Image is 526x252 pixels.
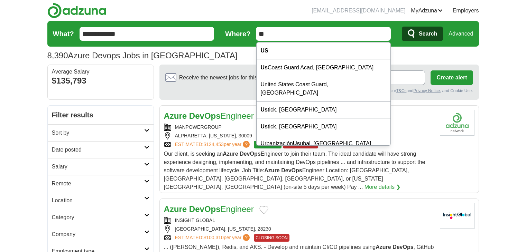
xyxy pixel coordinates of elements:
div: ALPHARETTA, [US_STATE], 30009 [164,132,434,139]
div: United States Coast Guard, [GEOGRAPHIC_DATA] [257,76,391,101]
strong: Azure [223,151,238,157]
div: MANPOWERGROUP [164,124,434,131]
a: MyAdzuna [411,7,443,15]
span: $100,310 [203,235,223,240]
h2: Location [52,196,144,205]
strong: Azure [164,204,187,214]
a: Company [48,226,154,243]
strong: Us [293,140,300,146]
strong: DevOps [189,111,221,120]
h2: Remote [52,180,144,188]
strong: DevOps [281,167,302,173]
a: Azure DevOpsEngineer [164,204,254,214]
strong: US [261,48,268,54]
a: Employers [453,7,479,15]
h2: Sort by [52,129,144,137]
h2: Company [52,230,144,239]
button: Add to favorite jobs [259,206,268,214]
span: Search [419,27,437,41]
span: Our client, is seeking an Engineer to join their team. The ideal candidate will have strong exper... [164,151,425,190]
a: More details ❯ [364,183,401,191]
span: ? [243,234,250,241]
div: tick, [GEOGRAPHIC_DATA] [257,101,391,118]
span: Receive the newest jobs for this search : [179,74,297,82]
strong: Us [261,65,268,70]
div: $135,793 [52,75,149,87]
button: Search [402,27,443,41]
a: Advanced [449,27,473,41]
h2: Date posted [52,146,144,154]
a: ESTIMATED:$124,453per year? [175,141,251,148]
strong: DevOps [393,244,413,250]
strong: Us [261,124,268,129]
img: Company logo [440,110,474,136]
a: Privacy Notice [413,88,440,93]
span: $124,453 [203,142,223,147]
strong: Azure [376,244,391,250]
h2: Filter results [48,106,154,124]
strong: DevOps [240,151,260,157]
a: Date posted [48,141,154,158]
strong: Azure [264,167,279,173]
a: Salary [48,158,154,175]
button: Create alert [431,70,473,85]
a: Category [48,209,154,226]
a: ESTIMATED:$100,310per year? [175,234,251,242]
h2: Salary [52,163,144,171]
h1: Azure Devops Jobs in [GEOGRAPHIC_DATA] [47,51,238,60]
div: Coast Guard Acad, [GEOGRAPHIC_DATA] [257,59,391,76]
div: tick, [GEOGRAPHIC_DATA] [257,118,391,135]
a: Azure DevOpsEngineer [164,111,254,120]
strong: Us [261,107,268,113]
div: Average Salary [52,69,149,75]
span: TOP MATCH [254,141,281,148]
a: T&Cs [396,88,406,93]
a: Location [48,192,154,209]
label: What? [53,29,74,39]
div: [GEOGRAPHIC_DATA], [US_STATE], 28230 [164,225,434,233]
h2: Category [52,213,144,222]
span: ? [243,141,250,148]
span: 8,390 [47,49,68,62]
strong: Azure [164,111,187,120]
a: Sort by [48,124,154,141]
a: INSIGHT GLOBAL [175,217,215,223]
a: Remote [48,175,154,192]
div: By creating an alert, you agree to our and , and Cookie Use. [165,88,473,94]
img: Insight Global logo [440,203,474,229]
li: [EMAIL_ADDRESS][DOMAIN_NAME] [312,7,405,15]
span: CLOSING SOON [254,234,289,242]
label: Where? [225,29,250,39]
div: Urbanización ubal, [GEOGRAPHIC_DATA] [257,135,391,152]
strong: DevOps [189,204,221,214]
img: Adzuna logo [47,3,106,18]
